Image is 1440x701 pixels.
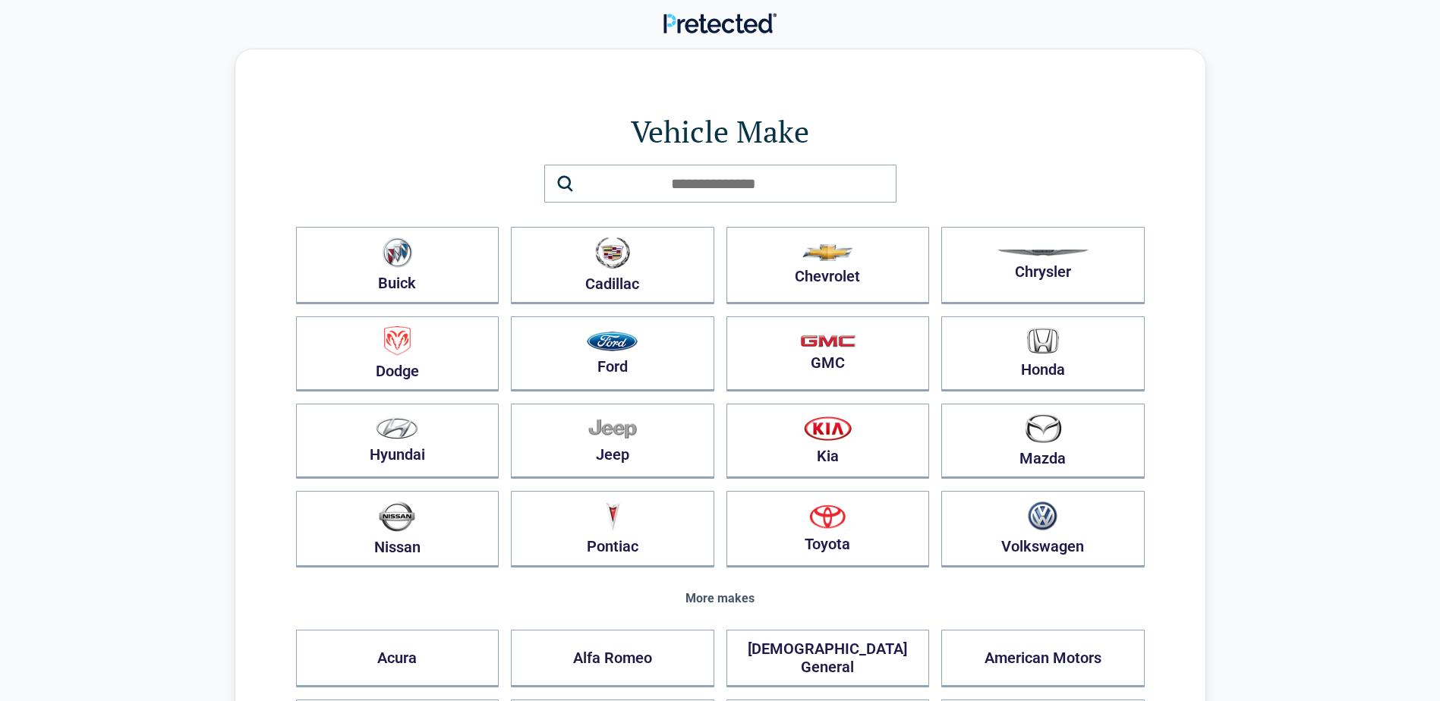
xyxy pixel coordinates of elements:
button: Acura [296,630,499,687]
button: Nissan [296,491,499,567]
button: Honda [941,316,1145,391]
h1: Vehicle Make [296,110,1145,152]
button: Chevrolet [726,227,930,304]
button: Volkswagen [941,491,1145,567]
button: American Motors [941,630,1145,687]
button: Cadillac [511,227,714,304]
button: Kia [726,404,930,479]
button: Hyundai [296,404,499,479]
button: [DEMOGRAPHIC_DATA] General [726,630,930,687]
div: More makes [296,592,1145,605]
button: Buick [296,227,499,304]
button: Alfa Romeo [511,630,714,687]
button: Ford [511,316,714,391]
button: Mazda [941,404,1145,479]
button: Pontiac [511,491,714,567]
button: Toyota [726,491,930,567]
button: Chrysler [941,227,1145,304]
button: Dodge [296,316,499,391]
button: Jeep [511,404,714,479]
button: GMC [726,316,930,391]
